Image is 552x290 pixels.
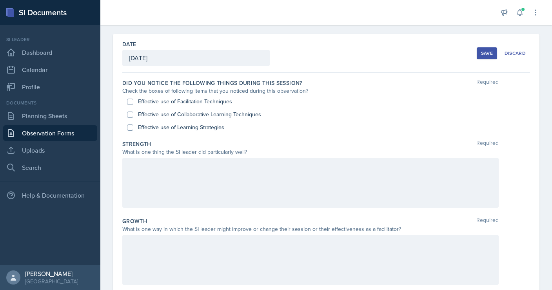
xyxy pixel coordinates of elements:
[138,97,232,106] label: Effective use of Facilitation Techniques
[3,62,97,77] a: Calendar
[481,50,493,56] div: Save
[122,79,302,87] label: Did you notice the following things during this session?
[3,79,97,95] a: Profile
[122,225,499,233] div: What is one way in which the SI leader might improve or change their session or their effectivene...
[3,125,97,141] a: Observation Forms
[476,140,499,148] span: Required
[476,217,499,225] span: Required
[122,140,151,148] label: Strength
[138,123,224,131] label: Effective use of Learning Strategies
[3,99,97,106] div: Documents
[3,45,97,60] a: Dashboard
[3,160,97,175] a: Search
[122,87,499,95] div: Check the boxes of following items that you noticed during this observation?
[122,148,499,156] div: What is one thing the SI leader did particularly well?
[505,50,526,56] div: Discard
[3,187,97,203] div: Help & Documentation
[500,47,530,59] button: Discard
[138,110,261,119] label: Effective use of Collaborative Learning Techniques
[476,79,499,87] span: Required
[477,47,497,59] button: Save
[25,270,78,277] div: [PERSON_NAME]
[122,217,147,225] label: Growth
[113,14,539,28] h2: Observation Form
[25,277,78,285] div: [GEOGRAPHIC_DATA]
[3,142,97,158] a: Uploads
[3,36,97,43] div: Si leader
[122,40,136,48] label: Date
[3,108,97,124] a: Planning Sheets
